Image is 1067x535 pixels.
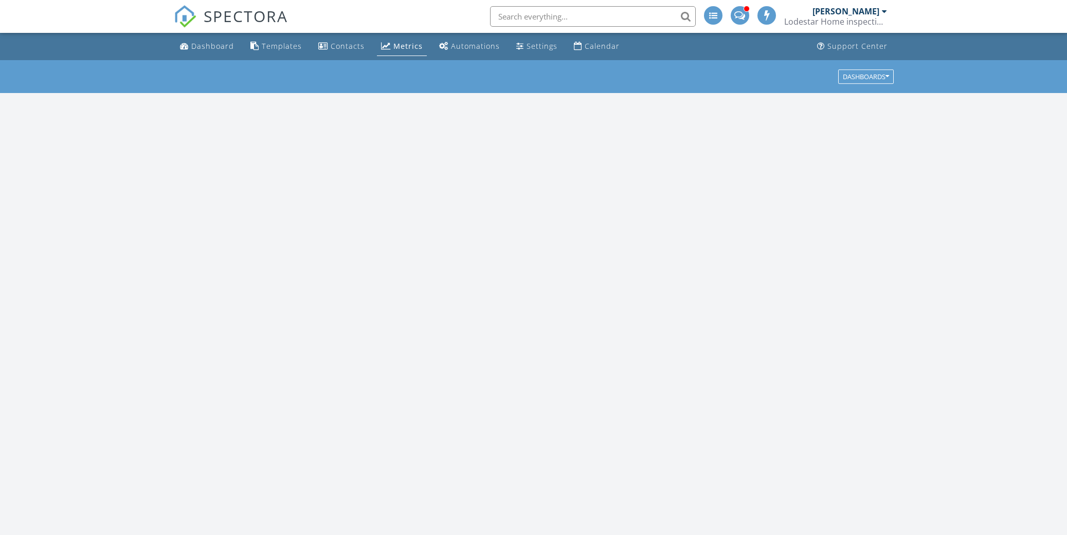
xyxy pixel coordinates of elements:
[314,37,369,56] a: Contacts
[527,41,557,51] div: Settings
[784,16,887,27] div: Lodestar Home inspections ,LLC
[585,41,620,51] div: Calendar
[262,41,302,51] div: Templates
[204,5,288,27] span: SPECTORA
[838,69,894,84] button: Dashboards
[176,37,238,56] a: Dashboard
[570,37,624,56] a: Calendar
[451,41,500,51] div: Automations
[393,41,423,51] div: Metrics
[435,37,504,56] a: Automations (Advanced)
[512,37,562,56] a: Settings
[812,6,879,16] div: [PERSON_NAME]
[843,73,889,80] div: Dashboards
[377,37,427,56] a: Metrics
[827,41,888,51] div: Support Center
[246,37,306,56] a: Templates
[174,5,196,28] img: The Best Home Inspection Software - Spectora
[490,6,696,27] input: Search everything...
[174,14,288,35] a: SPECTORA
[191,41,234,51] div: Dashboard
[331,41,365,51] div: Contacts
[813,37,892,56] a: Support Center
